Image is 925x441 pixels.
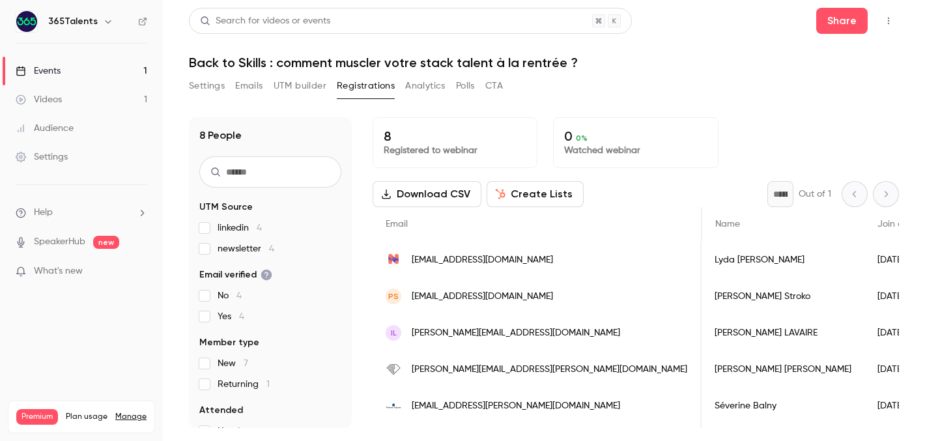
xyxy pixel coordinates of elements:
div: Settings [16,150,68,164]
button: Share [816,8,868,34]
span: 0 % [576,134,588,143]
span: Name [715,220,740,229]
img: pierre-fabre.com [386,398,401,414]
button: Analytics [405,76,446,96]
span: No [218,289,242,302]
span: [EMAIL_ADDRESS][DOMAIN_NAME] [412,290,553,304]
div: Séverine Balny [702,388,864,424]
p: Watched webinar [564,144,707,157]
li: help-dropdown-opener [16,206,147,220]
span: newsletter [218,242,274,255]
img: 365Talents [16,11,37,32]
span: 7 [244,359,248,368]
span: linkedin [218,221,262,235]
button: CTA [485,76,503,96]
div: Lyda [PERSON_NAME] [702,242,864,278]
span: 4 [236,291,242,300]
span: UTM Source [199,201,253,214]
a: SpeakerHub [34,235,85,249]
p: 8 [384,128,526,144]
div: [PERSON_NAME] Stroko [702,278,864,315]
span: [PERSON_NAME][EMAIL_ADDRESS][PERSON_NAME][DOMAIN_NAME] [412,363,687,377]
p: Registered to webinar [384,144,526,157]
span: 4 [239,312,244,321]
span: 1 [266,380,270,389]
span: [EMAIL_ADDRESS][DOMAIN_NAME] [412,253,553,267]
button: Create Lists [487,181,584,207]
span: 8 [236,427,242,436]
span: [PERSON_NAME][EMAIL_ADDRESS][DOMAIN_NAME] [412,326,620,340]
span: New [218,357,248,370]
span: Premium [16,409,58,425]
span: Email [386,220,408,229]
a: Manage [115,412,147,422]
h1: 8 People [199,128,242,143]
img: promod.fr [386,362,401,377]
button: Emails [235,76,263,96]
div: [PERSON_NAME] LAVAIRE [702,315,864,351]
span: What's new [34,264,83,278]
h1: Back to Skills : comment muscler votre stack talent à la rentrée ? [189,55,899,70]
span: Join date [877,220,918,229]
p: Out of 1 [799,188,831,201]
img: neobrain.io [386,252,401,268]
span: PS [388,291,399,302]
div: Events [16,64,61,78]
button: Download CSV [373,181,481,207]
div: [PERSON_NAME] [PERSON_NAME] [702,351,864,388]
span: Attended [199,404,243,417]
div: Search for videos or events [200,14,330,28]
span: Help [34,206,53,220]
span: No [218,425,242,438]
span: 4 [257,223,262,233]
span: Plan usage [66,412,107,422]
h6: 365Talents [48,15,98,28]
span: IL [391,327,397,339]
span: Yes [218,310,244,323]
button: Polls [456,76,475,96]
button: UTM builder [274,76,326,96]
span: Returning [218,378,270,391]
span: Member type [199,336,259,349]
span: [EMAIL_ADDRESS][PERSON_NAME][DOMAIN_NAME] [412,399,620,413]
span: 4 [269,244,274,253]
div: Audience [16,122,74,135]
button: Settings [189,76,225,96]
button: Registrations [337,76,395,96]
span: new [93,236,119,249]
div: Videos [16,93,62,106]
span: Email verified [199,268,272,281]
p: 0 [564,128,707,144]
